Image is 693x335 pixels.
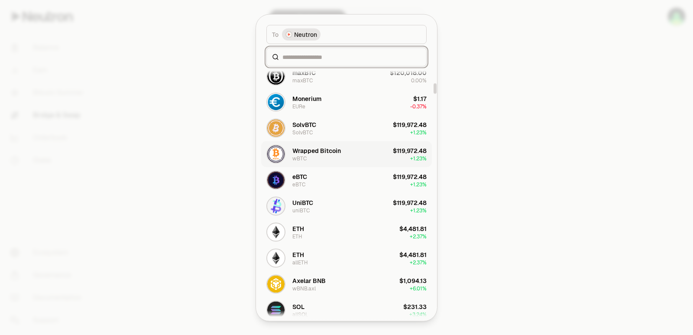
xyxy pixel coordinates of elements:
button: uniBTC LogoUniBTCuniBTC$119,972.48+1.23% [261,193,432,219]
div: ETH [292,250,304,259]
button: wBNB.axl LogoAxelar BNBwBNB.axl$1,094.13+6.01% [261,271,432,297]
button: eBTC LogoeBTCeBTC$119,972.48+1.23% [261,167,432,193]
div: wBTC [292,155,307,162]
div: $119,972.48 [393,198,427,207]
div: SolvBTC [292,129,313,136]
button: SolvBTC LogoSolvBTCSolvBTC$119,972.48+1.23% [261,115,432,141]
div: UniBTC [292,198,313,207]
span: + 6.01% [410,285,427,292]
div: $1.17 [413,94,427,103]
img: SolvBTC Logo [267,119,285,137]
div: $120,018.00 [390,68,427,77]
div: eBTC [292,181,305,188]
div: ETH [292,224,304,233]
div: $119,972.48 [393,120,427,129]
img: EURe Logo [267,93,285,111]
img: allETH Logo [267,249,285,267]
div: $119,972.48 [393,146,427,155]
div: SOL [292,302,304,311]
div: wBNB.axl [292,285,316,292]
button: ToNeutron LogoNeutron [266,25,427,44]
div: EURe [292,103,305,110]
div: eBTC [292,172,307,181]
div: $119,972.48 [393,172,427,181]
div: $231.33 [403,302,427,311]
img: Neutron Logo [286,32,291,37]
div: $4,481.81 [399,224,427,233]
button: maxBTC LogomaxBTCmaxBTC$120,018.000.00% [261,63,432,89]
img: wBTC Logo [267,145,285,163]
img: wBNB.axl Logo [267,275,285,293]
span: + 3.24% [409,311,427,318]
button: allETH LogoETHallETH$4,481.81+2.37% [261,245,432,271]
img: allSOL Logo [267,301,285,319]
span: To [272,30,278,39]
span: + 1.23% [410,129,427,136]
div: $1,094.13 [399,276,427,285]
span: + 2.37% [410,233,427,240]
div: Wrapped Bitcoin [292,146,341,155]
span: 0.00% [411,77,427,84]
div: Monerium [292,94,321,103]
div: uniBTC [292,207,310,214]
div: ETH [292,233,302,240]
div: $4,481.81 [399,250,427,259]
span: Neutron [294,30,317,39]
span: + 1.23% [410,207,427,214]
button: allSOL LogoSOLallSOL$231.33+3.24% [261,297,432,323]
span: -0.37% [410,103,427,110]
span: + 1.23% [410,155,427,162]
div: Axelar BNB [292,276,326,285]
div: maxBTC [292,77,313,84]
img: eBTC Logo [267,171,285,189]
img: ETH Logo [267,223,285,241]
button: EURe LogoMoneriumEURe$1.17-0.37% [261,89,432,115]
button: ETH LogoETHETH$4,481.81+2.37% [261,219,432,245]
div: SolvBTC [292,120,316,129]
div: maxBTC [292,68,316,77]
span: + 1.23% [410,181,427,188]
img: maxBTC Logo [267,67,285,85]
img: uniBTC Logo [267,197,285,215]
button: wBTC LogoWrapped BitcoinwBTC$119,972.48+1.23% [261,141,432,167]
div: allSOL [292,311,308,318]
span: + 2.37% [410,259,427,266]
div: allETH [292,259,308,266]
